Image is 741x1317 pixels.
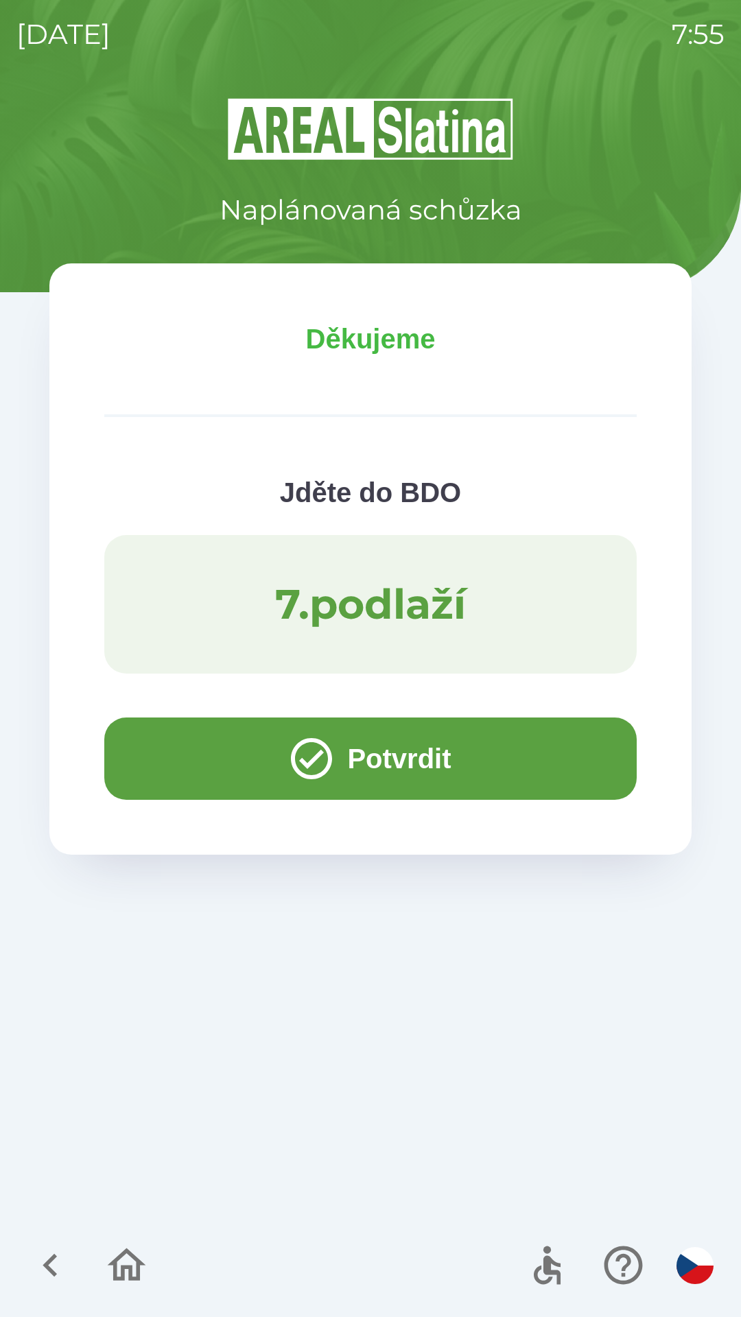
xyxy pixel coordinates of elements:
img: cs flag [677,1247,714,1284]
p: Naplánovaná schůzka [220,189,522,230]
p: Děkujeme [104,318,637,359]
button: Potvrdit [104,717,637,800]
img: Logo [49,96,692,162]
p: Jděte do BDO [104,472,637,513]
p: 7 . podlaží [275,579,466,630]
p: [DATE] [16,14,110,55]
p: 7:55 [672,14,725,55]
